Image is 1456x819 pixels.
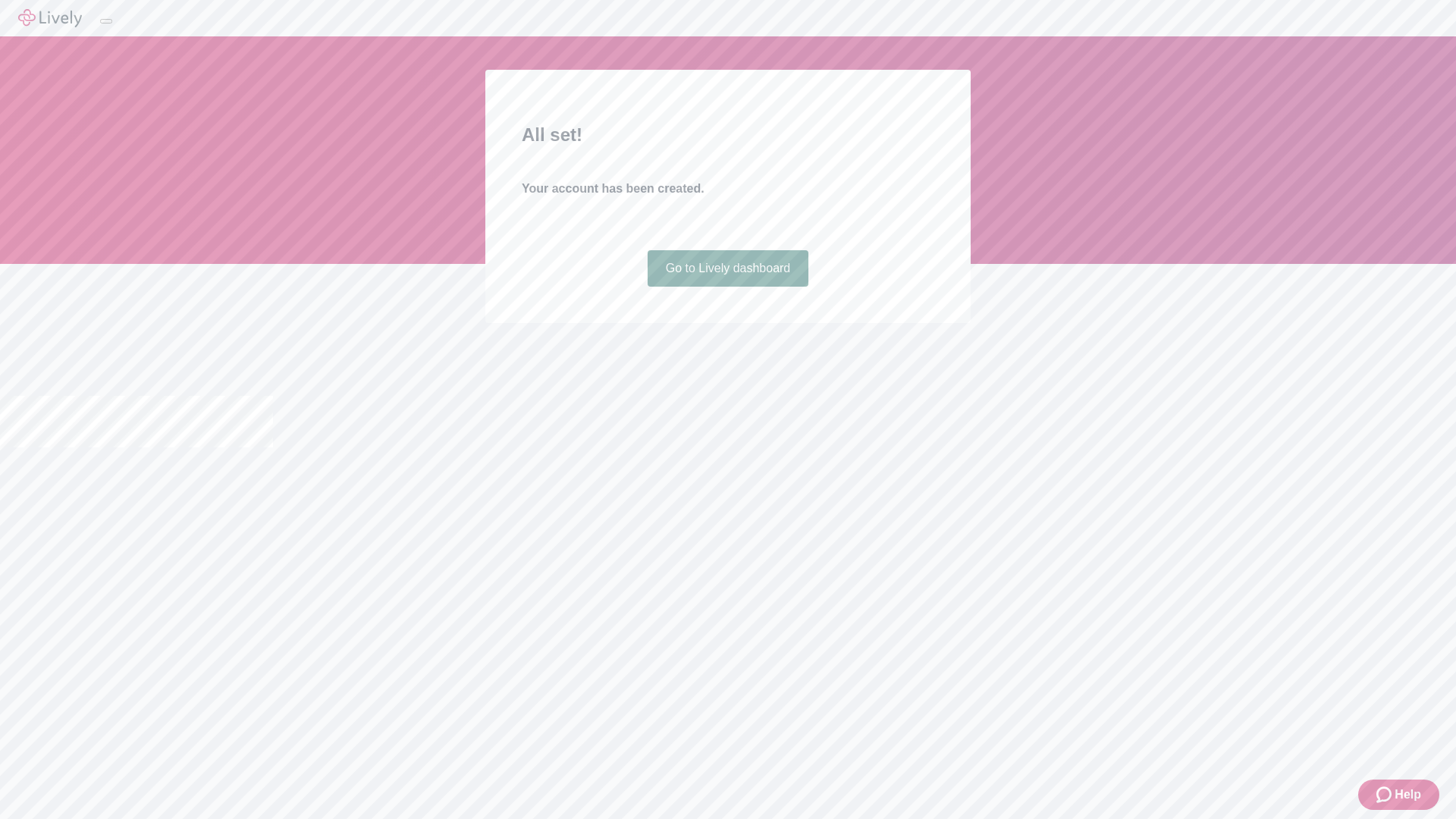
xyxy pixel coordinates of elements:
[18,9,82,27] img: Lively
[522,121,934,149] h2: All set!
[1358,780,1439,810] button: Zendesk support iconHelp
[522,180,934,198] h4: Your account has been created.
[1376,786,1395,804] svg: Zendesk support icon
[1395,786,1421,804] span: Help
[648,250,809,287] a: Go to Lively dashboard
[100,19,112,24] button: Log out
